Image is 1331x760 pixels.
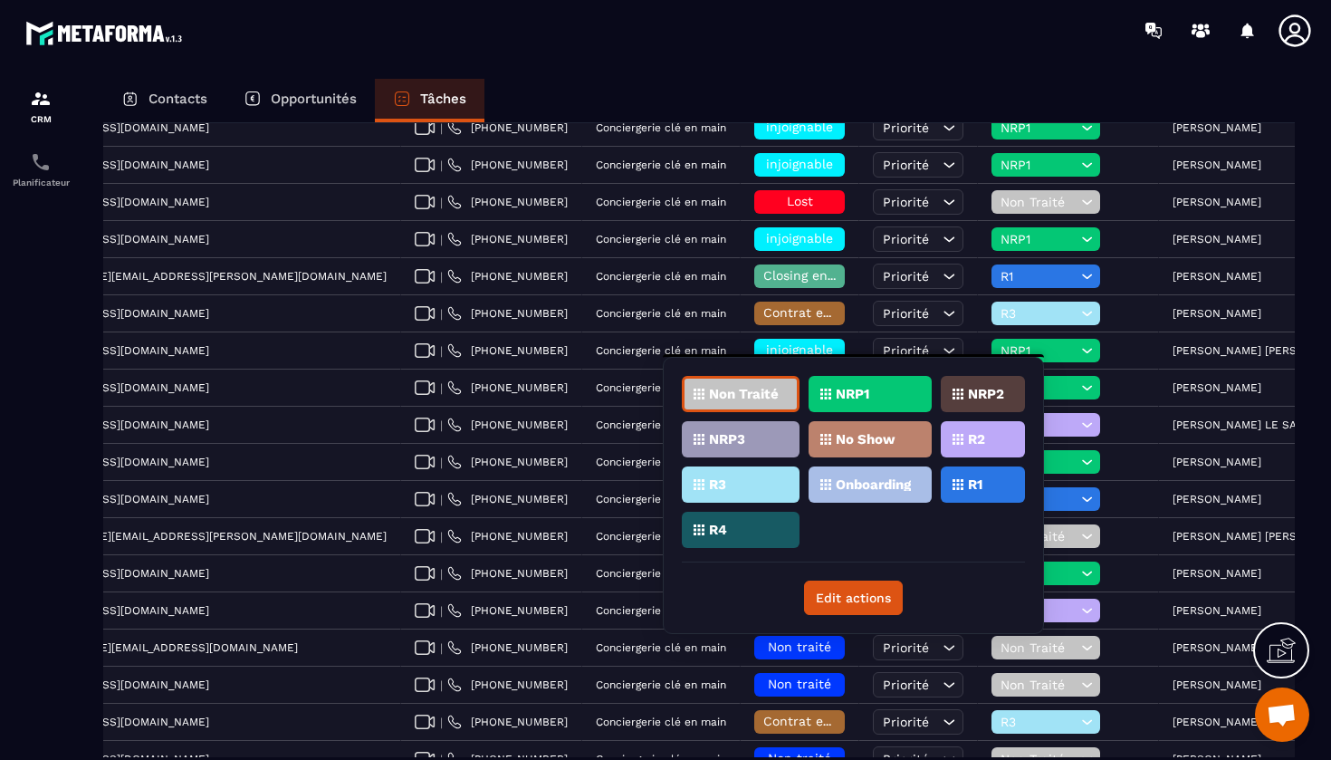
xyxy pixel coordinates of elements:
p: Non Traité [709,388,779,400]
p: NRP2 [968,388,1004,400]
a: [PHONE_NUMBER] [447,380,568,395]
a: [PHONE_NUMBER] [447,492,568,506]
span: | [440,381,443,395]
span: Priorité [883,678,929,692]
img: formation [30,88,52,110]
p: Conciergerie clé en main [596,456,726,468]
p: Contacts [148,91,207,107]
p: Conciergerie clé en main [596,716,726,728]
p: [PERSON_NAME] [1173,381,1261,394]
span: NRP1 [1001,232,1077,246]
p: Opportunités [271,91,357,107]
p: [PERSON_NAME] [1173,159,1261,171]
span: Priorité [883,195,929,209]
a: [PHONE_NUMBER] [447,678,568,692]
span: | [440,641,443,655]
p: [PERSON_NAME] [1173,121,1261,134]
span: Non Traité [1001,640,1077,655]
span: Non Traité [1001,678,1077,692]
a: [PHONE_NUMBER] [447,120,568,135]
span: | [440,530,443,544]
p: R1 [968,478,982,491]
p: Conciergerie clé en main [596,567,726,580]
span: Priorité [883,158,929,172]
span: injoignable [766,157,833,171]
p: R2 [968,433,985,446]
span: Priorité [883,269,929,284]
span: | [440,196,443,209]
p: No Show [836,433,895,446]
p: Onboarding [836,478,911,491]
p: Conciergerie clé en main [596,196,726,208]
span: | [440,567,443,581]
img: logo [25,16,188,50]
p: [PERSON_NAME] [1173,307,1261,320]
span: injoignable [766,342,833,357]
p: [PERSON_NAME] [1173,233,1261,245]
span: NRP1 [1001,120,1077,135]
button: Edit actions [804,581,903,615]
a: Contacts [103,79,225,122]
span: | [440,493,443,506]
span: | [440,456,443,469]
a: [PHONE_NUMBER] [447,603,568,618]
p: Conciergerie clé en main [596,270,726,283]
img: scheduler [30,151,52,173]
span: Priorité [883,715,929,729]
a: [PHONE_NUMBER] [447,455,568,469]
a: Opportunités [225,79,375,122]
p: R4 [709,524,727,536]
span: | [440,604,443,618]
span: Priorité [883,343,929,358]
p: Conciergerie clé en main [596,678,726,691]
a: [PHONE_NUMBER] [447,418,568,432]
p: NRP3 [709,433,745,446]
a: [PHONE_NUMBER] [447,715,568,729]
p: [PERSON_NAME] [1173,270,1261,283]
span: | [440,121,443,135]
p: [PERSON_NAME] [1173,641,1261,654]
div: Ouvrir le chat [1255,688,1309,742]
a: [PHONE_NUMBER] [447,306,568,321]
p: Conciergerie clé en main [596,604,726,617]
p: [PERSON_NAME] [1173,493,1261,505]
span: R3 [1001,715,1077,729]
span: Non traité [768,677,831,691]
span: Priorité [883,640,929,655]
span: R1 [1001,269,1077,284]
span: Priorité [883,306,929,321]
span: | [440,307,443,321]
p: Tâches [420,91,466,107]
a: [PHONE_NUMBER] [447,343,568,358]
span: Priorité [883,120,929,135]
a: Tâches [375,79,484,122]
span: | [440,270,443,284]
p: [PERSON_NAME] [1173,456,1261,468]
p: Conciergerie clé en main [596,344,726,357]
p: Conciergerie clé en main [596,307,726,320]
p: R3 [709,478,726,491]
a: [PHONE_NUMBER] [447,158,568,172]
p: [PERSON_NAME] [1173,604,1261,617]
p: [PERSON_NAME] [1173,678,1261,691]
a: [PHONE_NUMBER] [447,566,568,581]
span: Non Traité [1001,195,1077,209]
span: injoignable [766,231,833,245]
span: | [440,418,443,432]
p: Planificateur [5,178,77,188]
a: [PHONE_NUMBER] [447,232,568,246]
span: | [440,233,443,246]
span: NRP1 [1001,343,1077,358]
span: | [440,159,443,172]
p: [PERSON_NAME] [1173,716,1261,728]
span: R3 [1001,306,1077,321]
p: Conciergerie clé en main [596,418,726,431]
span: Non traité [768,640,831,654]
p: Conciergerie clé en main [596,530,726,543]
a: [PHONE_NUMBER] [447,269,568,284]
p: Conciergerie clé en main [596,381,726,394]
p: Conciergerie clé en main [596,493,726,505]
a: formationformationCRM [5,74,77,138]
p: Conciergerie clé en main [596,159,726,171]
p: [PERSON_NAME] [1173,196,1261,208]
